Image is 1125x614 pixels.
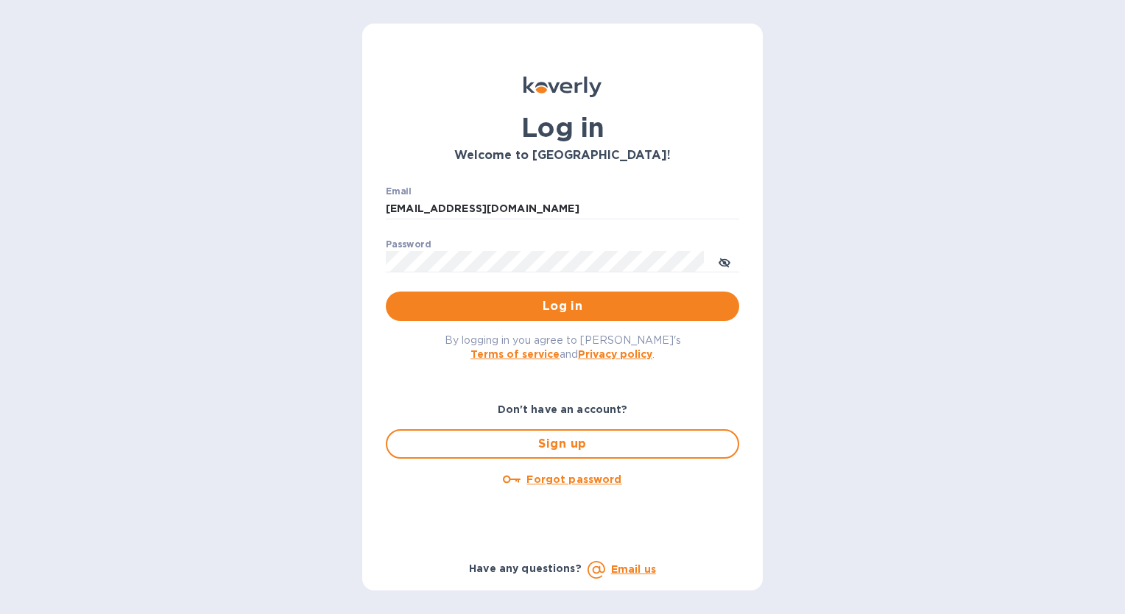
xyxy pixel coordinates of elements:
[469,562,582,574] b: Have any questions?
[398,297,727,315] span: Log in
[399,435,726,453] span: Sign up
[386,198,739,220] input: Enter email address
[386,240,431,249] label: Password
[386,112,739,143] h1: Log in
[386,149,739,163] h3: Welcome to [GEOGRAPHIC_DATA]!
[578,348,652,360] a: Privacy policy
[386,429,739,459] button: Sign up
[611,563,656,575] a: Email us
[386,292,739,321] button: Log in
[386,187,412,196] label: Email
[498,403,628,415] b: Don't have an account?
[523,77,602,97] img: Koverly
[470,348,560,360] a: Terms of service
[526,473,621,485] u: Forgot password
[445,334,681,360] span: By logging in you agree to [PERSON_NAME]'s and .
[710,247,739,276] button: toggle password visibility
